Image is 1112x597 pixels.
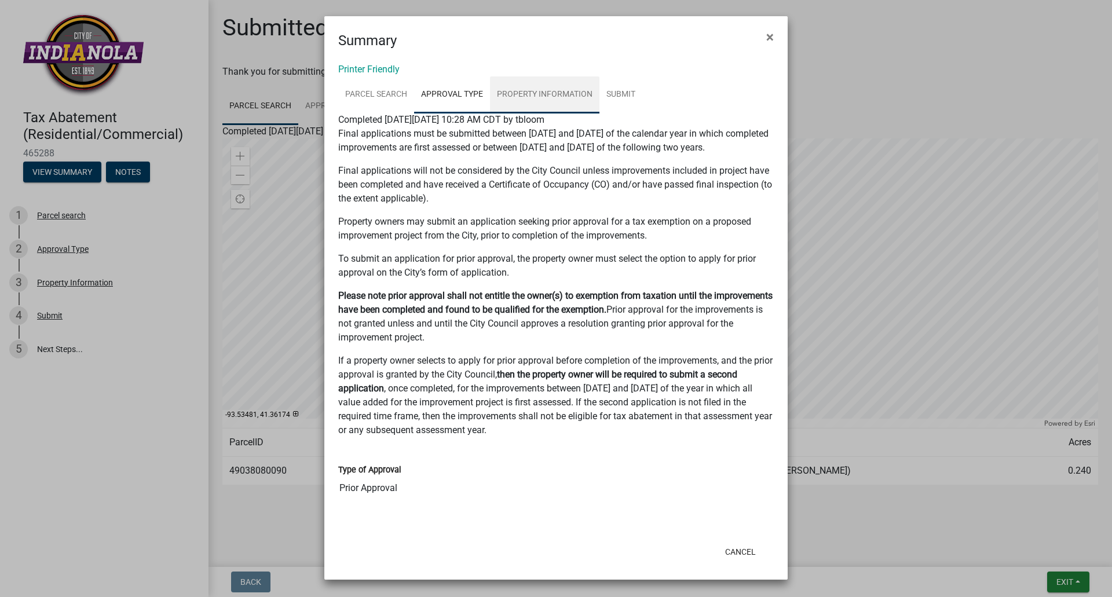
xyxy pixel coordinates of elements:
[338,127,774,155] p: Final applications must be submitted between [DATE] and [DATE] of the calendar year in which comp...
[338,164,774,206] p: Final applications will not be considered by the City Council unless improvements included in pro...
[599,76,642,113] a: Submit
[338,30,397,51] h4: Summary
[338,76,414,113] a: Parcel search
[338,369,737,394] strong: then the property owner will be required to submit a second application
[338,114,544,125] span: Completed [DATE][DATE] 10:28 AM CDT by tbloom
[338,289,774,345] p: Prior approval for the improvements is not granted unless and until the City Council approves a r...
[766,29,774,45] span: ×
[716,541,765,562] button: Cancel
[338,252,774,280] p: To submit an application for prior approval, the property owner must select the option to apply f...
[338,64,400,75] a: Printer Friendly
[757,21,783,53] button: Close
[338,466,401,474] label: Type of Approval
[414,76,490,113] a: Approval Type
[338,215,774,243] p: Property owners may submit an application seeking prior approval for a tax exemption on a propose...
[338,354,774,437] p: If a property owner selects to apply for prior approval before completion of the improvements, an...
[490,76,599,113] a: Property Information
[338,290,773,315] strong: Please note prior approval shall not entitle the owner(s) to exemption from taxation until the im...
